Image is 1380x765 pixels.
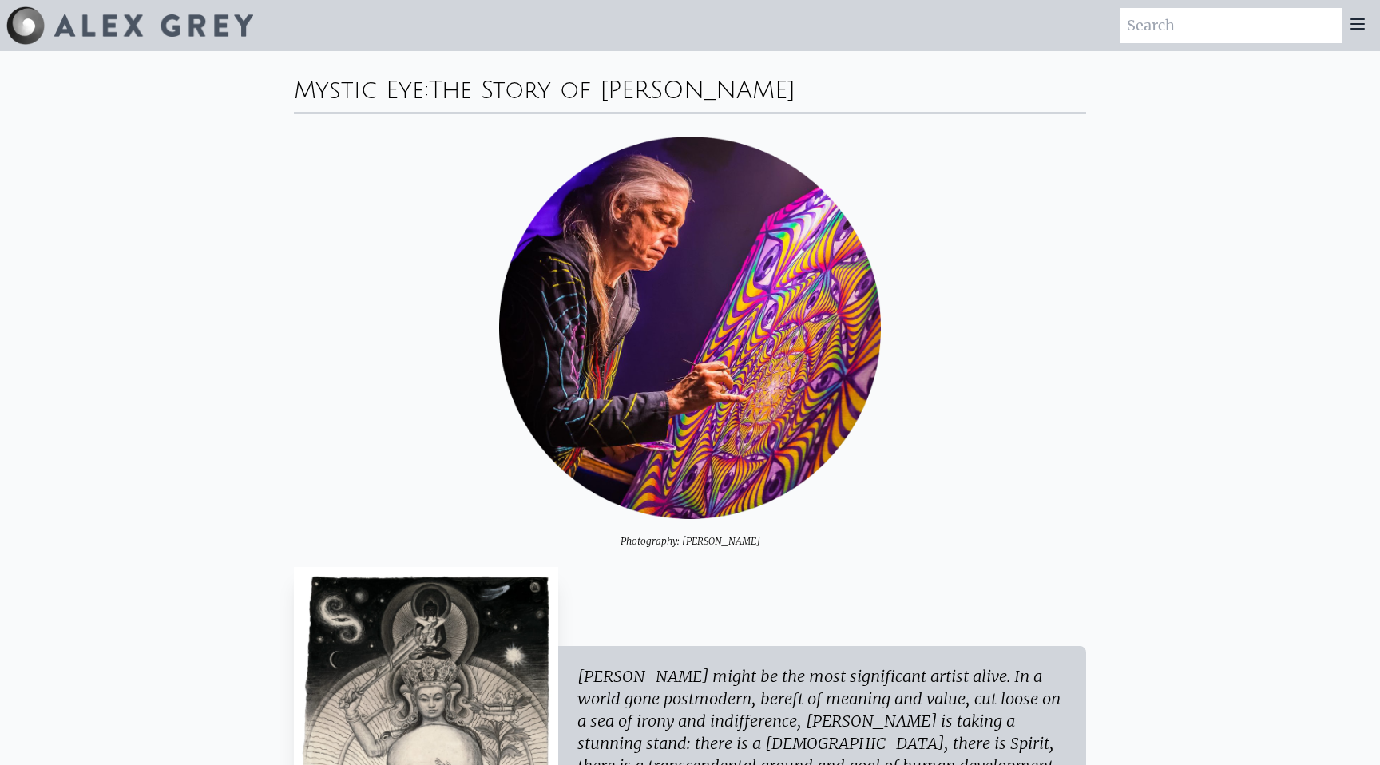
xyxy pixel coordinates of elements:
[294,519,1086,548] div: Photography: [PERSON_NAME]
[429,77,795,104] div: The Story of [PERSON_NAME]
[294,51,1086,112] div: Mystic Eye:
[1120,8,1342,43] input: Search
